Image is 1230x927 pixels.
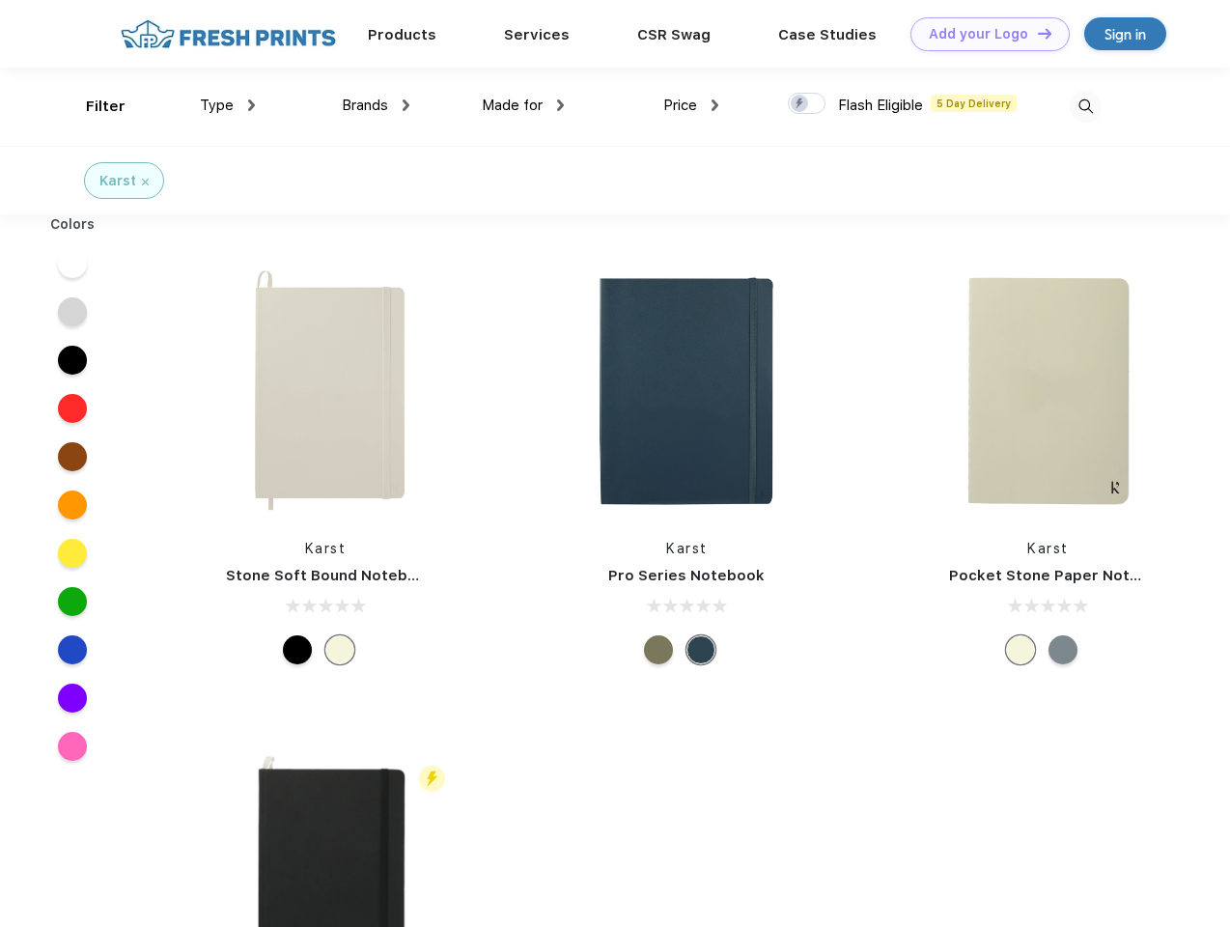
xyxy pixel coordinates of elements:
[504,26,570,43] a: Services
[403,99,409,111] img: dropdown.png
[1027,541,1069,556] a: Karst
[283,635,312,664] div: Black
[1048,635,1077,664] div: Gray
[248,99,255,111] img: dropdown.png
[226,567,435,584] a: Stone Soft Bound Notebook
[644,635,673,664] div: Olive
[1070,91,1102,123] img: desktop_search.svg
[1104,23,1146,45] div: Sign in
[608,567,765,584] a: Pro Series Notebook
[482,97,543,114] span: Made for
[666,541,708,556] a: Karst
[86,96,126,118] div: Filter
[1084,17,1166,50] a: Sign in
[558,263,815,520] img: func=resize&h=266
[342,97,388,114] span: Brands
[686,635,715,664] div: Navy
[36,214,110,235] div: Colors
[920,263,1177,520] img: func=resize&h=266
[99,171,136,191] div: Karst
[949,567,1177,584] a: Pocket Stone Paper Notebook
[325,635,354,664] div: Beige
[419,766,445,792] img: flash_active_toggle.svg
[557,99,564,111] img: dropdown.png
[115,17,342,51] img: fo%20logo%202.webp
[929,26,1028,42] div: Add your Logo
[197,263,454,520] img: func=resize&h=266
[931,95,1017,112] span: 5 Day Delivery
[838,97,923,114] span: Flash Eligible
[1038,28,1051,39] img: DT
[1006,635,1035,664] div: Beige
[305,541,347,556] a: Karst
[663,97,697,114] span: Price
[368,26,436,43] a: Products
[142,179,149,185] img: filter_cancel.svg
[200,97,234,114] span: Type
[712,99,718,111] img: dropdown.png
[637,26,711,43] a: CSR Swag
